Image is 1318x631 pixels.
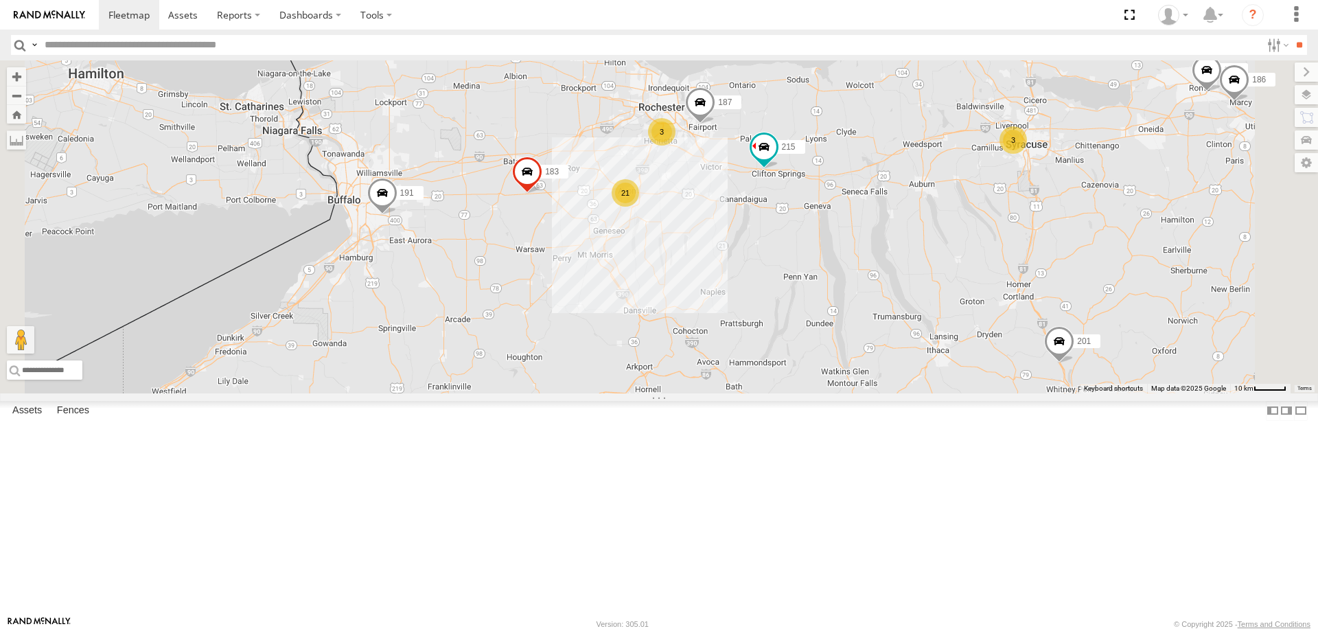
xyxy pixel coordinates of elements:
[545,167,559,176] span: 183
[7,67,26,86] button: Zoom in
[1280,401,1293,421] label: Dock Summary Table to the Right
[1242,4,1264,26] i: ?
[8,617,71,631] a: Visit our Website
[1238,620,1310,628] a: Terms and Conditions
[1266,401,1280,421] label: Dock Summary Table to the Left
[718,97,732,107] span: 187
[1295,153,1318,172] label: Map Settings
[50,401,96,420] label: Fences
[1252,75,1266,84] span: 186
[7,86,26,105] button: Zoom out
[999,126,1027,154] div: 3
[1230,384,1291,393] button: Map Scale: 10 km per 44 pixels
[1153,5,1193,25] div: David Steen
[612,179,639,207] div: 21
[7,105,26,124] button: Zoom Home
[1077,336,1091,346] span: 201
[782,142,796,152] span: 215
[1174,620,1310,628] div: © Copyright 2025 -
[1297,386,1312,391] a: Terms
[400,187,414,197] span: 191
[7,130,26,150] label: Measure
[29,35,40,55] label: Search Query
[597,620,649,628] div: Version: 305.01
[648,118,675,146] div: 3
[1084,384,1143,393] button: Keyboard shortcuts
[5,401,49,420] label: Assets
[1234,385,1253,392] span: 10 km
[1262,35,1291,55] label: Search Filter Options
[7,326,34,354] button: Drag Pegman onto the map to open Street View
[14,10,85,20] img: rand-logo.svg
[1151,385,1226,392] span: Map data ©2025 Google
[1294,401,1308,421] label: Hide Summary Table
